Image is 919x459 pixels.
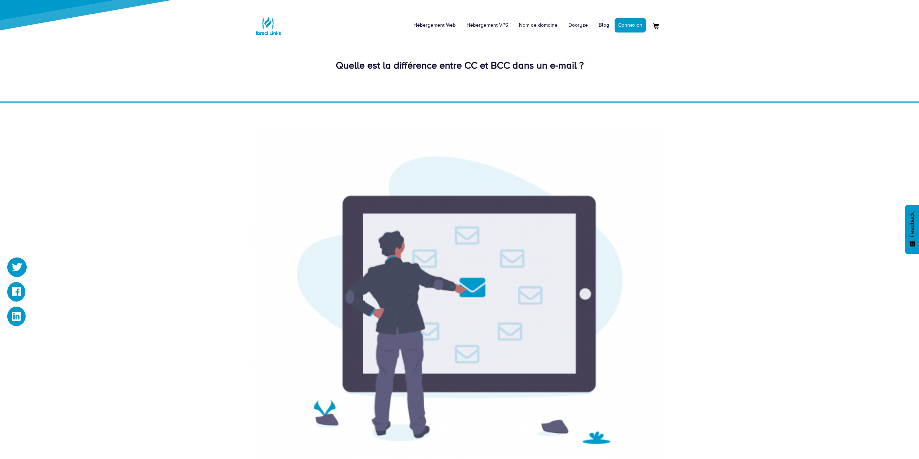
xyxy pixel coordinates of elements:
[513,14,563,36] a: Nom de domaine
[593,14,615,36] a: Blog
[909,212,915,237] span: Feedback
[254,59,666,73] div: Quelle est la différence entre CC et BCC dans un e-mail ?
[905,205,919,254] button: Feedback - Afficher l’enquête
[254,12,283,40] img: Logo Ibraci Links
[615,18,646,33] a: Connexion
[461,14,513,36] a: Hébergement VPS
[408,14,461,36] a: Hébergement Web
[563,14,593,36] a: Dooryze
[254,5,283,40] a: Logo Ibraci Links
